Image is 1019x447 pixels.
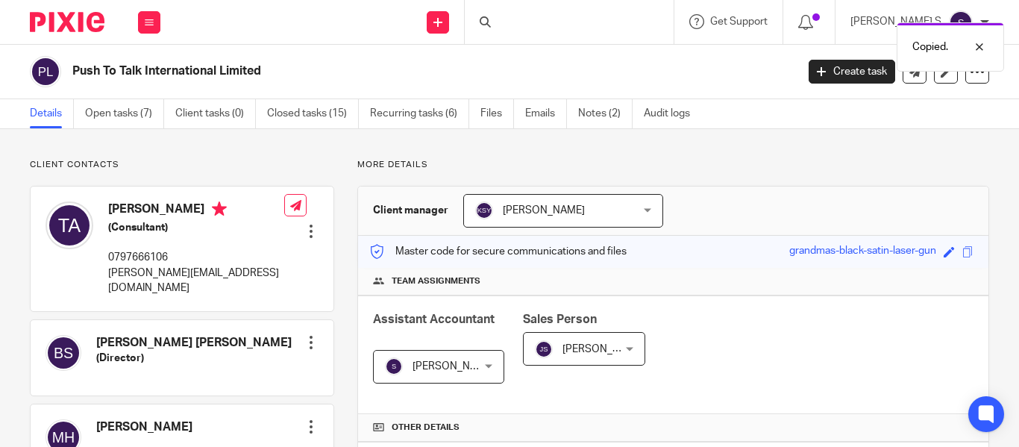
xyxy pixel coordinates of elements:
a: Notes (2) [578,99,633,128]
span: [PERSON_NAME] [503,205,585,216]
a: Emails [525,99,567,128]
span: Sales Person [523,313,597,325]
img: svg%3E [385,357,403,375]
h5: (Director) [96,351,292,366]
a: Closed tasks (15) [267,99,359,128]
img: svg%3E [46,201,93,249]
img: svg%3E [46,335,81,371]
h5: (Consultant) [108,220,284,235]
img: svg%3E [30,56,61,87]
h4: [PERSON_NAME] [PERSON_NAME] [96,335,292,351]
p: Master code for secure communications and files [369,244,627,259]
a: Open tasks (7) [85,99,164,128]
h4: [PERSON_NAME] [96,419,192,435]
p: [PERSON_NAME][EMAIL_ADDRESS][DOMAIN_NAME] [108,266,284,296]
span: [PERSON_NAME] S [413,361,504,372]
img: svg%3E [949,10,973,34]
p: 0797666106 [108,250,284,265]
h3: Client manager [373,203,448,218]
a: Details [30,99,74,128]
i: Primary [212,201,227,216]
span: Assistant Accountant [373,313,495,325]
a: Create task [809,60,895,84]
img: svg%3E [475,201,493,219]
div: grandmas-black-satin-laser-gun [789,243,936,260]
a: Client tasks (0) [175,99,256,128]
span: Other details [392,422,460,434]
img: svg%3E [535,340,553,358]
h4: [PERSON_NAME] [108,201,284,220]
a: Files [480,99,514,128]
p: Copied. [912,40,948,54]
h2: Push To Talk International Limited [72,63,644,79]
span: Team assignments [392,275,480,287]
a: Audit logs [644,99,701,128]
p: Client contacts [30,159,334,171]
p: More details [357,159,989,171]
a: Recurring tasks (6) [370,99,469,128]
img: Pixie [30,12,104,32]
span: [PERSON_NAME] [562,344,645,354]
